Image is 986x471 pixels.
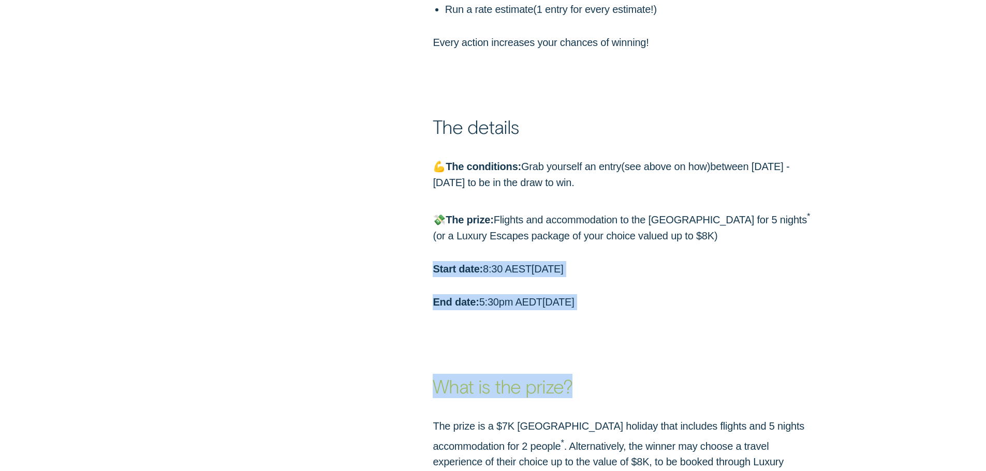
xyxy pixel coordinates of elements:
span: ( [533,4,536,15]
span: ( [433,230,436,241]
strong: The prize: [446,214,493,225]
span: ) [714,230,717,241]
p: 💸 Flights and accommodation to the [GEOGRAPHIC_DATA] for 5 nights or a Luxury Escapes package of ... [433,208,816,244]
p: 8:30 AEST[DATE] [433,261,816,277]
p: Every action increases your chances of winning! [433,35,816,51]
strong: What is the prize? [433,374,572,397]
strong: The details [433,115,519,138]
span: ) [707,161,710,172]
strong: End date: [433,296,479,308]
span: ( [621,161,624,172]
strong: Start date: [433,263,483,275]
p: Run a rate estimate 1 entry for every estimate! [445,2,817,18]
span: ) [653,4,656,15]
strong: The conditions: [446,161,521,172]
p: 💪 Grab yourself an entry see above on how between [DATE] - [DATE] to be in the draw to win. [433,159,816,191]
p: 5:30pm AEDT[DATE] [433,294,816,310]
